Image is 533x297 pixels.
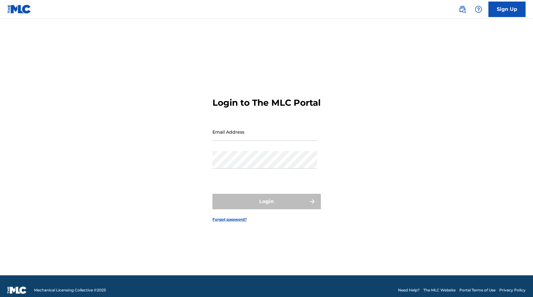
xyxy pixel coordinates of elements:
h3: Login to The MLC Portal [212,97,321,108]
a: Portal Terms of Use [459,287,496,293]
a: Forgot password? [212,217,247,222]
a: The MLC Website [423,287,456,293]
span: Mechanical Licensing Collective © 2025 [34,287,106,293]
img: MLC Logo [7,5,31,14]
a: Sign Up [488,2,526,17]
a: Public Search [456,3,469,16]
a: Privacy Policy [499,287,526,293]
img: help [475,6,482,13]
a: Need Help? [398,287,420,293]
div: Help [472,3,485,16]
img: search [459,6,466,13]
img: logo [7,286,27,294]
